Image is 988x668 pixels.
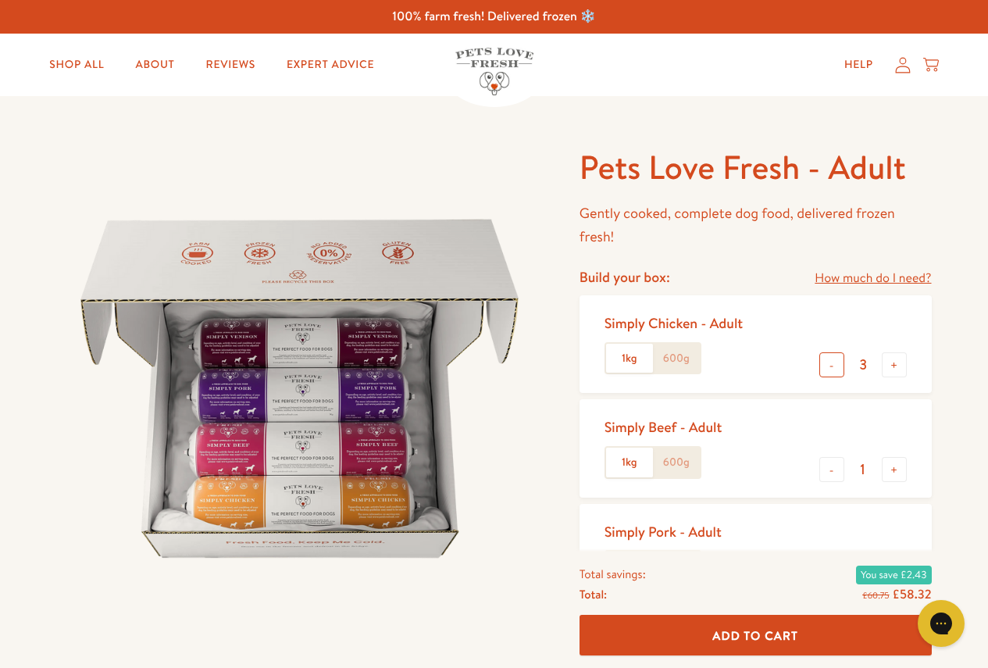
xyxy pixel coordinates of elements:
span: Add To Cart [712,627,798,643]
p: Gently cooked, complete dog food, delivered frozen fresh! [580,202,932,249]
button: Add To Cart [580,615,932,656]
div: Simply Beef - Adult [605,418,722,436]
a: About [123,49,187,80]
label: 600g [653,448,700,477]
a: Reviews [194,49,268,80]
label: 1kg [606,344,653,373]
img: Pets Love Fresh [455,48,533,95]
label: 1kg [606,448,653,477]
a: How much do I need? [815,268,931,289]
h4: Build your box: [580,268,670,286]
a: Shop All [37,49,116,80]
button: + [882,352,907,377]
span: Total savings: [580,563,646,584]
button: - [819,457,844,482]
span: £58.32 [892,585,931,602]
div: Simply Chicken - Adult [605,314,743,332]
label: 600g [653,344,700,373]
span: Total: [580,584,607,604]
a: Help [832,49,886,80]
button: - [819,352,844,377]
div: Simply Pork - Adult [605,523,722,541]
s: £60.75 [862,588,889,601]
h1: Pets Love Fresh - Adult [580,146,932,189]
a: Expert Advice [274,49,387,80]
img: Pets Love Fresh - Adult [57,146,542,631]
span: You save £2.43 [856,565,931,584]
button: + [882,457,907,482]
iframe: Gorgias live chat messenger [910,595,972,652]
